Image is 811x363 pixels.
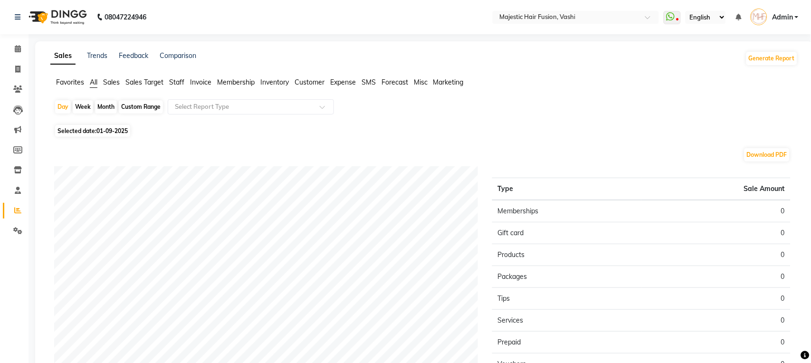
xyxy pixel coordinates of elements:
b: 08047224946 [105,4,146,30]
td: Packages [492,266,641,288]
th: Sale Amount [641,178,791,201]
span: Selected date: [55,125,130,137]
span: Forecast [382,78,408,86]
span: Inventory [260,78,289,86]
td: Services [492,310,641,332]
td: 0 [641,244,791,266]
span: Invoice [190,78,211,86]
td: 0 [641,266,791,288]
td: 0 [641,332,791,353]
td: Products [492,244,641,266]
a: Feedback [119,51,148,60]
span: Marketing [433,78,464,86]
td: Gift card [492,222,641,244]
td: 0 [641,200,791,222]
span: Sales [103,78,120,86]
span: Customer [295,78,324,86]
div: Day [55,100,71,114]
td: 0 [641,222,791,244]
span: SMS [362,78,376,86]
button: Download PDF [744,148,790,162]
span: 01-09-2025 [96,127,128,134]
th: Type [492,178,641,201]
a: Trends [87,51,107,60]
span: Admin [772,12,793,22]
div: Custom Range [119,100,163,114]
div: Week [73,100,93,114]
td: Memberships [492,200,641,222]
a: Sales [50,48,76,65]
span: Expense [330,78,356,86]
button: Generate Report [746,52,797,65]
td: Tips [492,288,641,310]
img: logo [24,4,89,30]
span: All [90,78,97,86]
span: Sales Target [125,78,163,86]
td: 0 [641,288,791,310]
a: Comparison [160,51,196,60]
span: Misc [414,78,428,86]
span: Staff [169,78,184,86]
img: Admin [751,9,767,25]
td: Prepaid [492,332,641,353]
span: Favorites [56,78,84,86]
td: 0 [641,310,791,332]
span: Membership [217,78,255,86]
div: Month [95,100,117,114]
